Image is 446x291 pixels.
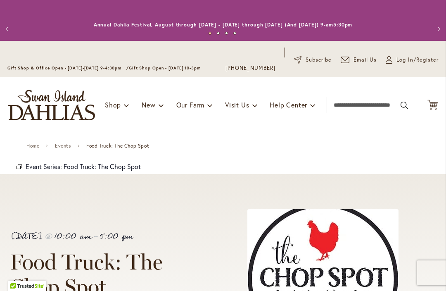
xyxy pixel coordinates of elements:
iframe: Launch Accessibility Center [6,262,29,285]
span: Visit Us [225,100,249,109]
span: Our Farm [176,100,204,109]
a: [PHONE_NUMBER] [225,64,275,72]
span: New [142,100,155,109]
a: Food Truck: The Chop Spot [64,162,141,171]
em: Event Series: [17,162,22,172]
span: - [93,229,98,244]
a: store logo [8,90,95,120]
a: Email Us [341,56,377,64]
span: Food Truck: The Chop Spot [86,143,149,149]
button: 1 of 4 [209,32,211,35]
a: Events [55,143,71,149]
span: Help Center [270,100,307,109]
a: Log In/Register [386,56,439,64]
span: Gift Shop & Office Open - [DATE]-[DATE] 9-4:30pm / [7,65,129,71]
button: Next [429,21,446,37]
span: Gift Shop Open - [DATE] 10-3pm [129,65,201,71]
span: @ [45,229,52,244]
a: Subscribe [294,56,332,64]
button: 4 of 4 [233,32,236,35]
span: [DATE] [10,229,43,244]
span: Event Series: [26,162,62,171]
span: Email Us [353,56,377,64]
a: Annual Dahlia Festival, August through [DATE] - [DATE] through [DATE] (And [DATE]) 9-am5:30pm [94,21,353,28]
span: Subscribe [306,56,332,64]
a: Home [26,143,39,149]
button: 2 of 4 [217,32,220,35]
span: 10:00 am [54,229,92,244]
button: 3 of 4 [225,32,228,35]
span: Shop [105,100,121,109]
span: 5:00 pm [100,229,133,244]
span: Log In/Register [396,56,439,64]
